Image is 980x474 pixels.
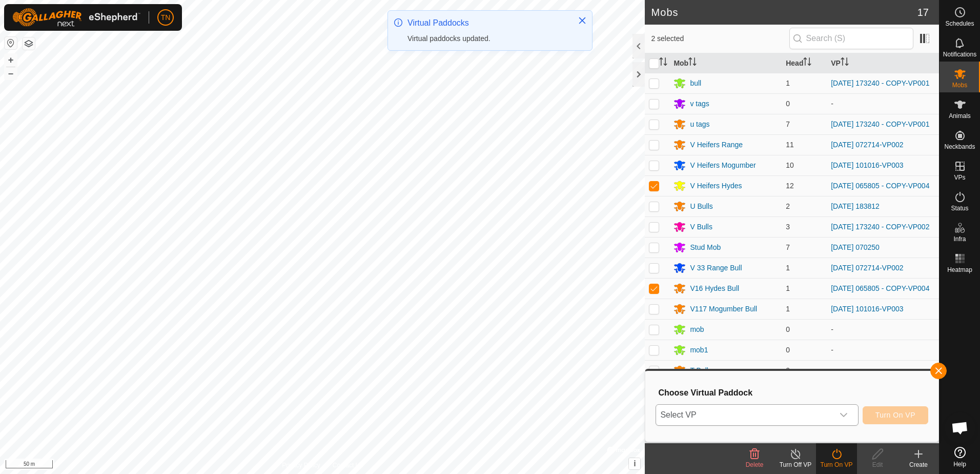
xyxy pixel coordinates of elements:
span: 1 [786,79,790,87]
a: Contact Us [333,461,363,470]
span: Delete [746,461,764,468]
button: Close [575,13,589,28]
div: V Heifers Range [690,140,743,150]
span: VPs [954,174,965,181]
div: Turn Off VP [775,460,816,469]
span: Turn On VP [875,411,915,419]
div: Turn On VP [816,460,857,469]
p-sorticon: Activate to sort [841,59,849,67]
span: 0 [786,325,790,333]
div: V Heifers Mogumber [690,160,756,171]
p-sorticon: Activate to sort [803,59,811,67]
button: Map Layers [23,37,35,50]
a: [DATE] 072714-VP002 [831,264,903,272]
span: 0 [786,366,790,374]
a: [DATE] 183812 [831,202,880,210]
span: Animals [949,113,971,119]
button: Reset Map [5,37,17,49]
td: - [827,319,939,340]
div: Edit [857,460,898,469]
h3: Choose Virtual Paddock [658,388,928,398]
span: i [634,459,636,468]
button: Turn On VP [863,406,928,424]
span: Heatmap [947,267,972,273]
div: Virtual Paddocks [407,17,567,29]
div: u tags [690,119,709,130]
div: V Heifers Hydes [690,181,742,191]
span: 7 [786,120,790,128]
td: - [827,360,939,381]
span: Schedules [945,21,974,27]
span: 7 [786,243,790,251]
span: 1 [786,305,790,313]
div: mob [690,324,704,335]
a: [DATE] 173240 - COPY-VP001 [831,120,929,128]
a: [DATE] 173240 - COPY-VP002 [831,223,929,231]
span: Notifications [943,51,976,57]
div: v tags [690,98,709,109]
span: 3 [786,223,790,231]
a: Help [940,443,980,471]
div: Virtual paddocks updated. [407,33,567,44]
th: Mob [669,53,782,73]
div: V Bulls [690,222,712,232]
h2: Mobs [651,6,917,18]
p-sorticon: Activate to sort [688,59,697,67]
span: 0 [786,100,790,108]
input: Search (S) [789,28,913,49]
a: [DATE] 065805 - COPY-VP004 [831,182,929,190]
span: 10 [786,161,794,169]
span: 2 selected [651,33,789,44]
div: Create [898,460,939,469]
div: Stud Mob [690,242,721,253]
a: [DATE] 070250 [831,243,880,251]
a: [DATE] 173240 - COPY-VP001 [831,79,929,87]
span: Help [953,461,966,467]
span: 2 [786,202,790,210]
span: Neckbands [944,144,975,150]
span: Status [951,205,968,211]
td: - [827,340,939,360]
th: VP [827,53,939,73]
span: 1 [786,264,790,272]
a: [DATE] 065805 - COPY-VP004 [831,284,929,292]
div: T Bulls [690,365,712,376]
div: bull [690,78,701,89]
span: 17 [917,5,929,20]
a: [DATE] 072714-VP002 [831,141,903,149]
img: Gallagher Logo [12,8,140,27]
span: 1 [786,284,790,292]
span: 12 [786,182,794,190]
span: Select VP [656,405,833,425]
a: [DATE] 101016-VP003 [831,305,903,313]
p-sorticon: Activate to sort [659,59,667,67]
div: U Bulls [690,201,712,212]
div: V16 Hydes Bull [690,283,739,294]
a: Privacy Policy [282,461,320,470]
div: dropdown trigger [833,405,854,425]
button: + [5,54,17,66]
button: – [5,67,17,80]
span: Infra [953,236,966,242]
th: Head [782,53,827,73]
span: 0 [786,346,790,354]
a: [DATE] 101016-VP003 [831,161,903,169]
div: V117 Mogumber Bull [690,304,757,314]
span: Mobs [952,82,967,88]
button: i [629,458,640,469]
span: 11 [786,141,794,149]
span: TN [161,12,171,23]
div: V 33 Range Bull [690,263,742,273]
td: - [827,93,939,114]
a: Open chat [945,412,975,443]
div: mob1 [690,345,708,355]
